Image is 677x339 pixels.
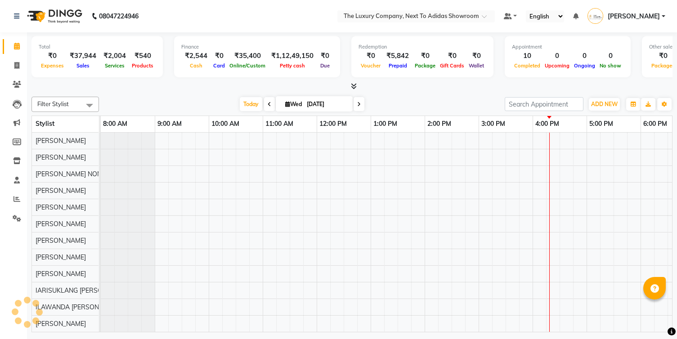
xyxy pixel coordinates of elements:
[101,117,130,130] a: 8:00 AM
[359,43,486,51] div: Redemption
[542,62,572,69] span: Upcoming
[23,4,85,29] img: logo
[438,62,466,69] span: Gift Cards
[505,97,583,111] input: Search Appointment
[572,62,597,69] span: Ongoing
[155,117,184,130] a: 9:00 AM
[533,117,561,130] a: 4:00 PM
[268,51,317,61] div: ₹1,12,49,150
[36,253,86,261] span: [PERSON_NAME]
[36,137,86,145] span: [PERSON_NAME]
[425,117,453,130] a: 2:00 PM
[371,117,399,130] a: 1:00 PM
[304,98,349,111] input: 2025-09-03
[542,51,572,61] div: 0
[227,62,268,69] span: Online/Custom
[99,4,139,29] b: 08047224946
[181,43,333,51] div: Finance
[209,117,242,130] a: 10:00 AM
[283,101,304,107] span: Wed
[512,51,542,61] div: 10
[412,51,438,61] div: ₹0
[36,270,86,278] span: [PERSON_NAME]
[597,51,623,61] div: 0
[36,286,158,294] span: IARISUKLANG [PERSON_NAME] SAWIAN
[100,51,130,61] div: ₹2,004
[39,43,156,51] div: Total
[359,51,383,61] div: ₹0
[130,62,156,69] span: Products
[383,51,412,61] div: ₹5,842
[36,187,86,195] span: [PERSON_NAME]
[39,62,66,69] span: Expenses
[103,62,127,69] span: Services
[512,62,542,69] span: Completed
[36,170,121,178] span: [PERSON_NAME] NONGRUM
[74,62,92,69] span: Sales
[512,43,623,51] div: Appointment
[66,51,100,61] div: ₹37,944
[318,62,332,69] span: Due
[589,98,620,111] button: ADD NEW
[317,51,333,61] div: ₹0
[39,51,66,61] div: ₹0
[36,303,122,311] span: ILAWANDA [PERSON_NAME]
[438,51,466,61] div: ₹0
[597,62,623,69] span: No show
[608,12,660,21] span: [PERSON_NAME]
[263,117,296,130] a: 11:00 AM
[572,51,597,61] div: 0
[36,220,86,228] span: [PERSON_NAME]
[591,101,618,107] span: ADD NEW
[317,117,349,130] a: 12:00 PM
[466,51,486,61] div: ₹0
[36,120,54,128] span: Stylist
[587,117,615,130] a: 5:00 PM
[36,320,86,328] span: [PERSON_NAME]
[37,100,69,107] span: Filter Stylist
[359,62,383,69] span: Voucher
[479,117,507,130] a: 3:00 PM
[466,62,486,69] span: Wallet
[278,62,307,69] span: Petty cash
[211,62,227,69] span: Card
[386,62,409,69] span: Prepaid
[412,62,438,69] span: Package
[188,62,205,69] span: Cash
[641,117,669,130] a: 6:00 PM
[227,51,268,61] div: ₹35,400
[36,203,86,211] span: [PERSON_NAME]
[181,51,211,61] div: ₹2,544
[36,153,86,161] span: [PERSON_NAME]
[240,97,262,111] span: Today
[649,62,677,69] span: Packages
[130,51,156,61] div: ₹540
[36,236,86,245] span: [PERSON_NAME]
[211,51,227,61] div: ₹0
[649,51,677,61] div: ₹0
[587,8,603,24] img: MADHU SHARMA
